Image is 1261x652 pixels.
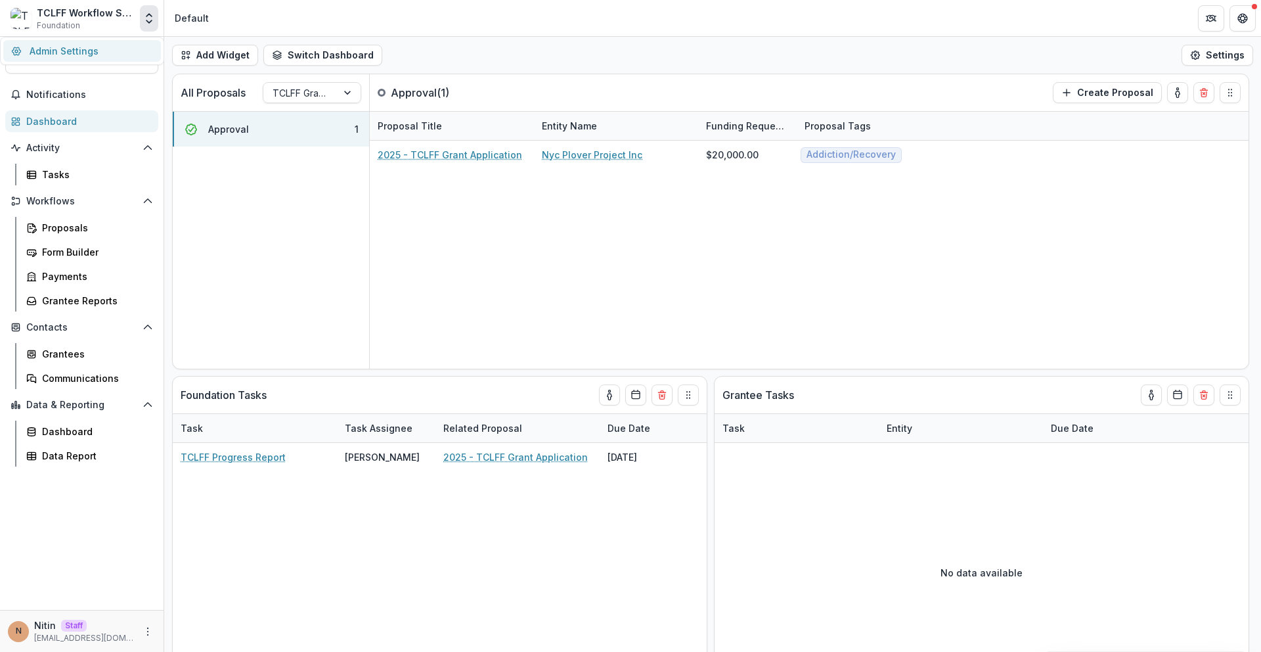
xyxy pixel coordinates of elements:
span: Workflows [26,196,137,207]
div: Payments [42,269,148,283]
button: Open Data & Reporting [5,394,158,415]
a: Dashboard [21,421,158,442]
button: More [140,624,156,640]
p: All Proposals [181,85,246,101]
div: Task [715,421,753,435]
div: Grantee Reports [42,294,148,308]
p: Approval ( 1 ) [391,85,489,101]
a: Proposals [21,217,158,239]
button: toggle-assigned-to-me [1141,384,1162,406]
div: Grantees [42,347,148,361]
div: Due Date [1043,414,1141,442]
a: 2025 - TCLFF Grant Application [443,450,588,464]
button: toggle-assigned-to-me [599,384,620,406]
div: [PERSON_NAME] [345,450,420,464]
nav: breadcrumb [169,9,214,28]
p: Nitin [34,618,56,632]
div: Due Date [600,421,658,435]
button: Settings [1182,45,1253,66]
div: $20,000.00 [706,148,759,162]
a: Nyc Plover Project Inc [542,148,642,162]
div: 1 [355,122,359,136]
button: Create Proposal [1053,82,1162,103]
span: Foundation [37,20,80,32]
button: Drag [1220,82,1241,103]
a: Dashboard [5,110,158,132]
p: Foundation Tasks [181,387,267,403]
div: Task Assignee [337,421,420,435]
img: TCLFF Workflow Sandbox [11,8,32,29]
button: Calendar [625,384,646,406]
div: Proposal Title [370,112,534,140]
button: Open Activity [5,137,158,158]
button: toggle-assigned-to-me [1167,82,1188,103]
div: Funding Requested [698,112,797,140]
a: Grantees [21,343,158,365]
a: 2025 - TCLFF Grant Application [378,148,522,162]
div: Related Proposal [435,414,600,442]
div: Proposal Tags [797,112,961,140]
div: Due Date [1043,421,1101,435]
p: Grantee Tasks [722,387,794,403]
div: Task [715,414,879,442]
div: Nitin [16,627,22,636]
button: Drag [1220,384,1241,406]
div: Entity [879,421,920,435]
span: Activity [26,143,137,154]
button: Open entity switcher [140,5,158,32]
div: [DATE] [600,443,698,471]
button: Open Contacts [5,317,158,338]
p: [EMAIL_ADDRESS][DOMAIN_NAME] [34,632,135,644]
a: Grantee Reports [21,290,158,312]
div: Due Date [600,414,698,442]
button: Notifications [5,84,158,105]
a: Form Builder [21,241,158,263]
div: Proposal Title [370,119,450,133]
button: Calendar [1167,384,1188,406]
span: Data & Reporting [26,400,137,411]
div: Task Assignee [337,414,435,442]
div: Communications [42,371,148,385]
div: Task [173,421,211,435]
span: Contacts [26,322,137,333]
a: Communications [21,367,158,389]
div: Entity Name [534,112,698,140]
a: Data Report [21,445,158,467]
span: Addiction/Recovery [807,149,896,160]
div: Related Proposal [435,421,530,435]
a: TCLFF Progress Report [181,450,286,464]
button: Switch Dashboard [263,45,382,66]
button: Partners [1198,5,1224,32]
div: Entity [879,414,1043,442]
div: Dashboard [42,425,148,438]
div: Task [173,414,337,442]
div: Proposal Tags [797,119,879,133]
button: Approval1 [173,112,369,147]
div: Default [175,11,209,25]
button: Delete card [1193,384,1214,406]
a: Payments [21,266,158,287]
span: Notifications [26,89,153,101]
div: Tasks [42,168,148,181]
p: Staff [61,620,87,632]
div: Dashboard [26,114,148,128]
button: Drag [678,384,699,406]
div: Data Report [42,449,148,463]
button: Delete card [652,384,673,406]
div: Entity Name [534,119,605,133]
button: Get Help [1229,5,1256,32]
div: Form Builder [42,245,148,259]
button: Delete card [1193,82,1214,103]
p: No data available [940,566,1023,580]
div: TCLFF Workflow Sandbox [37,6,135,20]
